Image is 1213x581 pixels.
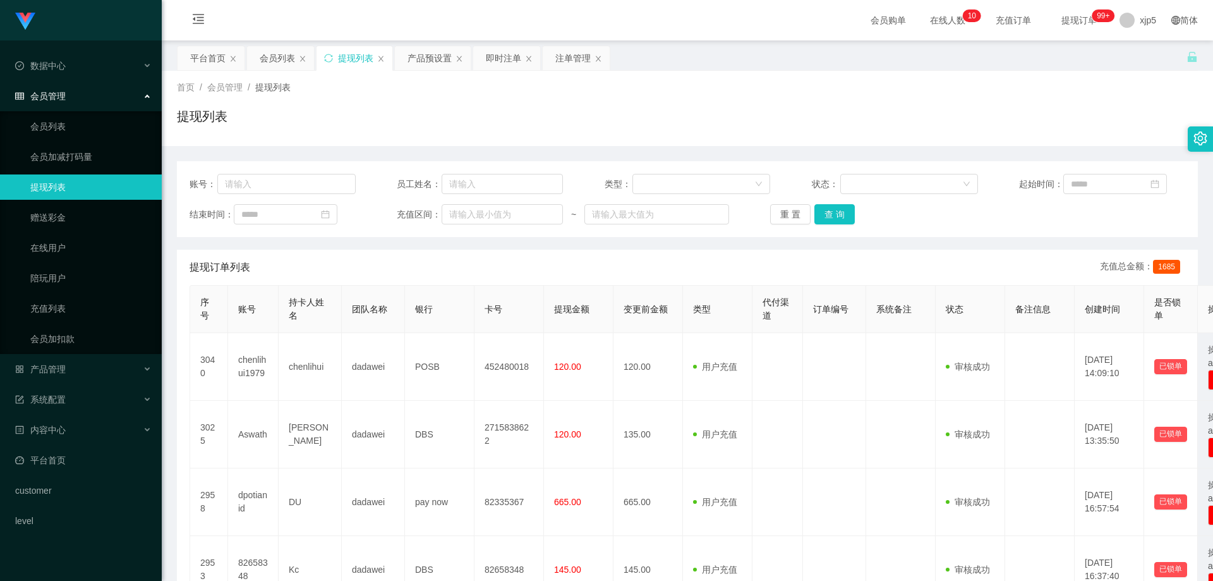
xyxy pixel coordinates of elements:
[30,326,152,352] a: 会员加扣款
[963,180,970,189] i: 图标: down
[1150,180,1159,188] i: 图标: calendar
[15,61,66,71] span: 数据中心
[1171,16,1180,25] i: 图标: global
[474,333,544,401] td: 452480018
[279,401,342,468] td: [PERSON_NAME]
[30,144,152,169] a: 会员加减打码量
[554,362,581,372] span: 120.00
[352,304,387,314] span: 团队名称
[1075,468,1144,536] td: [DATE] 16:57:54
[279,468,342,536] td: DU
[1055,16,1103,25] span: 提现订单
[228,401,279,468] td: Aswath
[1154,494,1187,510] button: 已锁单
[15,365,24,374] i: 图标: appstore-o
[228,333,279,401] td: chenlihui1979
[1154,359,1187,374] button: 已锁单
[321,210,330,219] i: 图标: calendar
[693,497,737,507] span: 用户充值
[474,401,544,468] td: 2715838622
[397,208,441,221] span: 充值区间：
[1075,333,1144,401] td: [DATE] 14:09:10
[207,82,243,92] span: 会员管理
[555,46,591,70] div: 注单管理
[624,304,668,314] span: 变更前金额
[15,364,66,374] span: 产品管理
[190,333,228,401] td: 3040
[30,174,152,200] a: 提现列表
[605,178,633,191] span: 类型：
[613,333,683,401] td: 120.00
[876,304,912,314] span: 系统备注
[342,401,405,468] td: dadawei
[217,174,356,194] input: 请输入
[200,82,202,92] span: /
[485,304,502,314] span: 卡号
[1019,178,1063,191] span: 起始时间：
[1075,401,1144,468] td: [DATE] 13:35:50
[228,468,279,536] td: dpotianid
[972,9,976,22] p: 0
[693,565,737,575] span: 用户充值
[486,46,521,70] div: 即时注单
[594,55,602,63] i: 图标: close
[1015,304,1051,314] span: 备注信息
[289,297,324,321] span: 持卡人姓名
[442,204,563,224] input: 请输入最小值为
[15,91,66,101] span: 会员管理
[238,304,256,314] span: 账号
[397,178,441,191] span: 员工姓名：
[693,429,737,439] span: 用户充值
[613,401,683,468] td: 135.00
[946,497,990,507] span: 审核成功
[415,304,433,314] span: 银行
[15,395,24,404] i: 图标: form
[324,54,333,63] i: 图标: sync
[229,55,237,63] i: 图标: close
[177,1,220,41] i: 图标: menu-fold
[190,178,217,191] span: 账号：
[15,425,66,435] span: 内容中心
[946,304,963,314] span: 状态
[190,46,226,70] div: 平台首页
[1085,304,1120,314] span: 创建时间
[584,204,728,224] input: 请输入最大值为
[474,468,544,536] td: 82335367
[554,565,581,575] span: 145.00
[342,333,405,401] td: dadawei
[15,61,24,70] i: 图标: check-circle-o
[342,468,405,536] td: dadawei
[30,235,152,260] a: 在线用户
[1154,297,1181,321] span: 是否锁单
[200,297,209,321] span: 序号
[554,304,589,314] span: 提现金额
[554,429,581,439] span: 120.00
[15,92,24,101] i: 图标: table
[405,401,474,468] td: DBS
[989,16,1037,25] span: 充值订单
[279,333,342,401] td: chenlihui
[15,508,152,534] a: level
[299,55,306,63] i: 图标: close
[442,174,563,194] input: 请输入
[190,260,250,275] span: 提现订单列表
[1193,131,1207,145] i: 图标: setting
[755,180,763,189] i: 图标: down
[1186,51,1198,63] i: 图标: unlock
[946,565,990,575] span: 审核成功
[30,296,152,321] a: 充值列表
[613,468,683,536] td: 665.00
[693,362,737,372] span: 用户充值
[770,204,811,224] button: 重 置
[813,304,848,314] span: 订单编号
[190,401,228,468] td: 3025
[1100,260,1185,275] div: 充值总金额：
[15,448,152,473] a: 图标: dashboard平台首页
[190,468,228,536] td: 2958
[563,208,584,221] span: ~
[1153,260,1180,274] span: 1685
[456,55,463,63] i: 图标: close
[260,46,295,70] div: 会员列表
[812,178,840,191] span: 状态：
[405,333,474,401] td: POSB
